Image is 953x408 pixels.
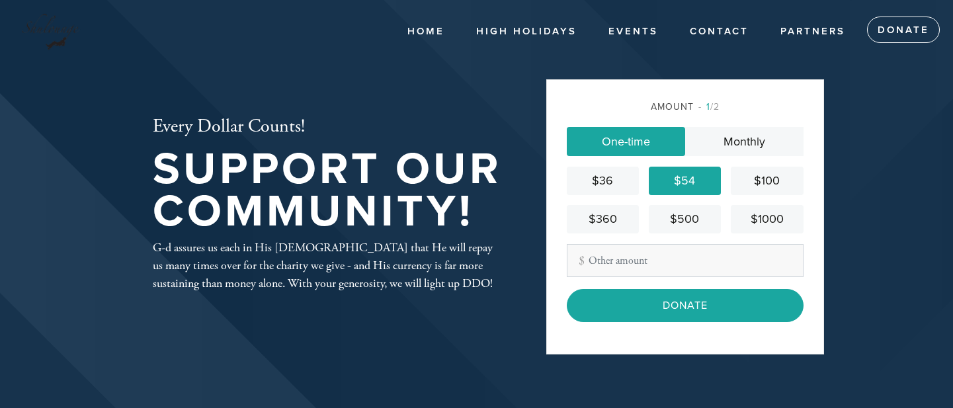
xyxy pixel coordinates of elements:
span: 1 [706,101,710,112]
div: $54 [654,172,716,190]
a: Partners [770,19,855,44]
a: $54 [649,167,721,195]
div: $360 [572,210,634,228]
a: Contact [680,19,759,44]
h2: Every Dollar Counts! [153,116,503,138]
div: $500 [654,210,716,228]
a: $36 [567,167,639,195]
input: Donate [567,289,804,322]
a: One-time [567,127,685,156]
h1: Support our Community! [153,148,503,233]
a: $360 [567,205,639,233]
div: Amount [567,100,804,114]
a: $100 [731,167,803,195]
div: $1000 [736,210,798,228]
a: Events [599,19,668,44]
input: Other amount [567,244,804,277]
div: $100 [736,172,798,190]
a: High Holidays [466,19,587,44]
img: Shulounge%20Logo%20HQ%20%28no%20background%29.png [20,7,81,54]
a: $1000 [731,205,803,233]
a: Home [397,19,454,44]
a: $500 [649,205,721,233]
div: G-d assures us each in His [DEMOGRAPHIC_DATA] that He will repay us many times over for the chari... [153,239,503,292]
span: /2 [698,101,720,112]
a: Monthly [685,127,804,156]
a: Donate [867,17,940,43]
div: $36 [572,172,634,190]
